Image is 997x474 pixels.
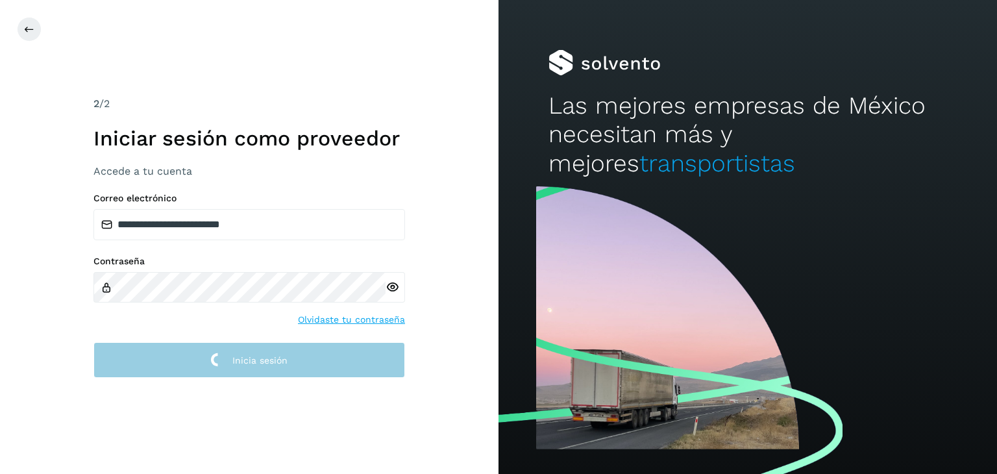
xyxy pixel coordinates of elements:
[93,193,405,204] label: Correo electrónico
[93,256,405,267] label: Contraseña
[93,126,405,151] h1: Iniciar sesión como proveedor
[232,356,288,365] span: Inicia sesión
[548,92,947,178] h2: Las mejores empresas de México necesitan más y mejores
[93,96,405,112] div: /2
[93,97,99,110] span: 2
[93,342,405,378] button: Inicia sesión
[298,313,405,327] a: Olvidaste tu contraseña
[93,165,405,177] h3: Accede a tu cuenta
[639,149,795,177] span: transportistas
